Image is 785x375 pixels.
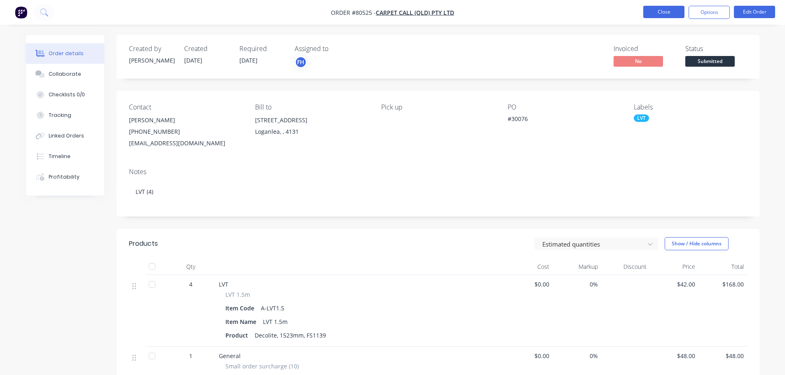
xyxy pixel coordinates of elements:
div: Status [685,45,747,53]
div: Item Name [225,316,260,328]
span: LVT [219,280,228,288]
div: A-LVT1.5 [258,302,288,314]
div: Qty [166,259,216,275]
span: Small order surcharge (10) [225,362,299,370]
a: Carpet Call (QLD) Pty Ltd [376,9,454,16]
span: 0% [556,352,598,360]
div: [EMAIL_ADDRESS][DOMAIN_NAME] [129,137,242,149]
div: [PERSON_NAME] [129,114,242,126]
span: 1 [189,352,192,360]
div: Total [698,259,747,275]
span: LVT 1.5m [225,290,250,299]
span: $48.00 [653,352,695,360]
button: Options [689,6,730,19]
button: Order details [26,43,104,64]
div: LVT (4) [129,179,747,204]
span: $168.00 [702,280,744,289]
button: Profitability [26,167,104,187]
div: [PERSON_NAME][PHONE_NUMBER][EMAIL_ADDRESS][DOMAIN_NAME] [129,114,242,149]
button: Collaborate [26,64,104,84]
div: [STREET_ADDRESS] [255,114,368,126]
div: PO [508,103,621,111]
div: Product [225,329,251,341]
div: Loganlea, , 4131 [255,126,368,137]
span: $42.00 [653,280,695,289]
span: No [614,56,663,66]
span: $0.00 [507,352,549,360]
button: Linked Orders [26,126,104,146]
div: Notes [129,168,747,176]
span: $48.00 [702,352,744,360]
div: Markup [553,259,601,275]
div: Checklists 0/0 [49,91,85,98]
div: Tracking [49,112,71,119]
button: FH [295,56,307,68]
div: Created by [129,45,174,53]
div: Collaborate [49,70,81,78]
span: General [219,352,241,360]
div: Item Code [225,302,258,314]
div: Profitability [49,173,80,181]
div: Contact [129,103,242,111]
div: #30076 [508,114,611,126]
div: Bill to [255,103,368,111]
div: LVT [634,114,649,122]
button: Checklists 0/0 [26,84,104,105]
div: Pick up [381,103,494,111]
div: Assigned to [295,45,377,53]
div: Timeline [49,153,70,160]
span: [DATE] [184,56,202,64]
button: Edit Order [734,6,775,18]
span: 4 [189,280,192,289]
span: [DATE] [239,56,258,64]
button: Show / Hide columns [665,237,729,250]
div: Products [129,239,158,249]
div: [STREET_ADDRESS]Loganlea, , 4131 [255,114,368,141]
div: [PERSON_NAME] [129,56,174,65]
div: Cost [504,259,553,275]
div: LVT 1.5m [260,316,291,328]
span: Order #80525 - [331,9,376,16]
div: Order details [49,50,84,57]
button: Submitted [685,56,735,68]
div: Invoiced [614,45,675,53]
div: Discount [601,259,650,275]
div: Price [650,259,698,275]
div: Created [184,45,230,53]
button: Tracking [26,105,104,126]
div: Decolite, 1523mm, FS1139 [251,329,329,341]
span: $0.00 [507,280,549,289]
img: Factory [15,6,27,19]
div: Linked Orders [49,132,84,140]
div: [PHONE_NUMBER] [129,126,242,137]
div: Required [239,45,285,53]
button: Close [643,6,684,18]
span: Submitted [685,56,735,66]
span: 0% [556,280,598,289]
div: Labels [634,103,747,111]
button: Timeline [26,146,104,167]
